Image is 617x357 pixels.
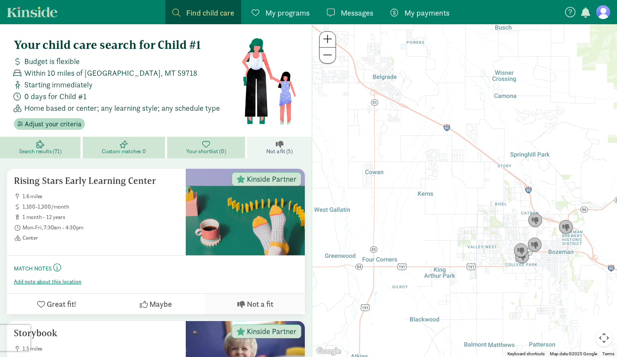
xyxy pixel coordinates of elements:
[24,79,93,90] span: Starting immediately
[186,7,234,19] span: Find child care
[25,119,81,129] span: Adjust your criteria
[23,235,179,241] span: Center
[167,137,247,158] a: Your shortlist (0)
[507,351,545,357] button: Keyboard shortcuts
[24,102,220,114] span: Home based or center; any learning style; any schedule type
[7,6,58,17] a: Kinside
[14,38,241,52] h4: Your child care search for Child #1
[23,203,179,210] span: 1,100-1,300/month
[14,176,179,186] h5: Rising Stars Early Learning Center
[23,345,179,352] span: 1.5 miles
[266,148,292,155] span: Not a fit (5)
[341,7,373,19] span: Messages
[595,329,613,347] button: Map camera controls
[247,298,273,310] span: Not a fit
[149,298,172,310] span: Maybe
[186,148,226,155] span: Your shortlist (0)
[24,55,80,67] span: Budget is flexible
[206,294,305,314] button: Not a fit
[247,137,312,158] a: Not a fit (5)
[24,90,87,102] span: 0 days for Child #1
[24,67,197,79] span: Within 10 miles of [GEOGRAPHIC_DATA], MT 59718
[524,234,546,256] div: Click to see details
[404,7,449,19] span: My payments
[102,148,146,155] span: Custom matches 0
[14,328,179,338] h5: Storybook
[314,346,343,357] img: Google
[247,175,297,183] span: Kinside Partner
[23,224,179,231] span: Mon-Fri, 7:30am - 4:30pm
[511,246,533,267] div: Click to see details
[14,118,85,130] button: Adjust your criteria
[23,214,179,221] span: 1 month - 12 years
[314,346,343,357] a: Open this area in Google Maps (opens a new window)
[23,193,179,200] span: 1.6 miles
[47,298,76,310] span: Great fit!
[7,294,106,314] button: Great fit!
[602,351,614,356] a: Terms (opens in new tab)
[83,137,167,158] a: Custom matches 0
[106,294,205,314] button: Maybe
[14,278,81,285] button: Add note about this location
[247,328,297,335] span: Kinside Partner
[265,7,310,19] span: My programs
[510,240,532,261] div: Click to see details
[524,209,546,231] div: Click to see details
[550,351,597,356] span: Map data ©2025 Google
[19,148,61,155] span: Search results (71)
[555,216,577,238] div: Click to see details
[14,265,52,272] small: Match Notes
